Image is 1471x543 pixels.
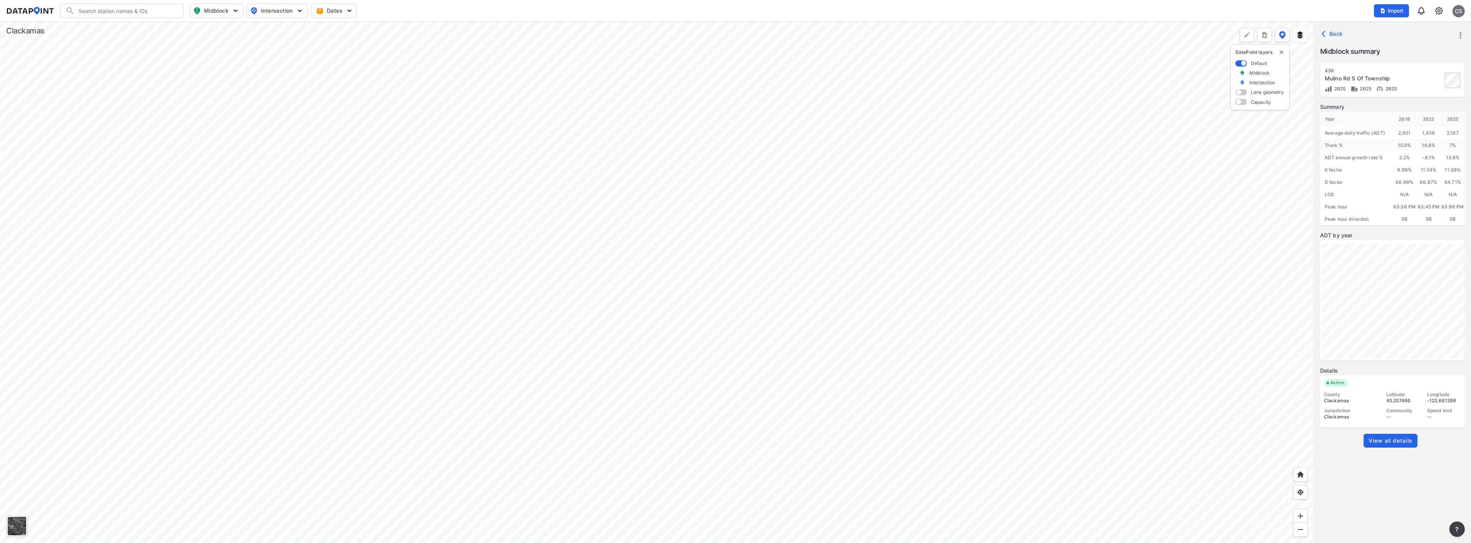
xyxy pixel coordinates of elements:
[192,6,202,15] img: map_pin_mid.602f9df1.svg
[1320,127,1392,139] div: Average daily traffic (ADT)
[1449,521,1465,537] button: more
[1392,201,1417,213] div: 03:30 PM
[1297,488,1304,496] img: zeq5HYn9AnE9l6UmnFLPAAAAAElFTkSuQmCC
[346,7,353,15] img: 5YPKRKmlfpI5mqlR8AD95paCi+0kK1fRFDJSaMmawlwaeJcJwk9O2fotCW5ve9gAAAAASUVORK5CYII=
[1380,8,1386,14] img: file_add.62c1e8a2.svg
[1325,68,1443,74] div: 436
[1392,127,1417,139] div: 2,021
[296,7,304,15] img: 5YPKRKmlfpI5mqlR8AD95paCi+0kK1fRFDJSaMmawlwaeJcJwk9O2fotCW5ve9gAAAAASUVORK5CYII=
[1427,398,1461,404] div: -122.661200
[1453,5,1465,17] div: CS
[1427,414,1461,420] div: --
[1257,28,1272,42] button: more
[1320,176,1392,188] div: D factor
[193,6,239,15] span: Midblock
[1261,31,1269,39] img: xqJnZQTG2JQi0x5lvmkeSNbbgIiQD62bqHG8IfrOzanD0FsRdYrij6fAAAAAElFTkSuQmCC
[1369,437,1412,445] span: View all details
[1235,49,1285,55] p: DataPoint layers
[1320,28,1346,40] button: Back
[1251,60,1267,67] label: Default
[318,7,352,15] span: Dates
[1279,49,1285,55] button: delete
[1327,379,1348,387] span: Active
[1441,112,1465,127] div: 2025
[1417,6,1426,15] img: 8A77J+mXikMhHQAAAAASUVORK5CYII=
[1417,152,1441,164] div: -8.1 %
[1441,127,1465,139] div: 2,107
[1417,112,1441,127] div: 2022
[1392,112,1417,127] div: 2018
[1320,232,1465,239] label: ADT by year
[1417,201,1441,213] div: 03:45 PM
[232,7,239,15] img: 5YPKRKmlfpI5mqlR8AD95paCi+0kK1fRFDJSaMmawlwaeJcJwk9O2fotCW5ve9gAAAAASUVORK5CYII=
[1297,471,1304,478] img: +XpAUvaXAN7GudzAAAAAElFTkSuQmCC
[1386,391,1420,398] div: Latitude
[1379,7,1404,15] span: Import
[311,3,357,18] button: Dates
[1384,86,1397,92] span: 2025
[1417,213,1441,225] div: SB
[1386,398,1420,404] div: 45.257400
[1293,467,1308,482] div: Home
[1243,31,1251,39] img: +Dz8AAAAASUVORK5CYII=
[6,515,28,537] div: Toggle basemap
[1441,176,1465,188] div: 64.71%
[6,25,45,36] div: Clackamas
[1324,398,1379,404] div: Clackamas
[1386,408,1420,414] div: Community
[1358,86,1372,92] span: 2025
[1279,31,1286,39] img: data-point-layers.37681fc9.svg
[316,7,324,15] img: calendar-gold.39a51dde.svg
[1392,139,1417,152] div: 15.9 %
[1324,414,1379,420] div: Clackamas
[1441,188,1465,201] div: N/A
[1293,522,1308,537] div: Zoom out
[1323,30,1343,38] span: Back
[1320,112,1392,127] div: Year
[1251,89,1284,95] label: Lane geometry
[1392,188,1417,201] div: N/A
[6,7,54,15] img: dataPointLogo.9353c09d.svg
[1249,79,1275,86] label: Intersection
[1392,213,1417,225] div: SB
[1320,213,1392,225] div: Peak hour direction
[1293,485,1308,500] div: View my location
[1417,127,1441,139] div: 1,439
[1392,176,1417,188] div: 66.00%
[1417,188,1441,201] div: N/A
[1296,31,1304,39] img: layers.ee07997e.svg
[1293,509,1308,523] div: Zoom in
[1297,512,1304,520] img: ZvzfEJKXnyWIrJytrsY285QMwk63cM6Drc+sIAAAAASUVORK5CYII=
[1279,49,1285,55] img: close-external-leyer.3061a1c7.svg
[1320,103,1465,111] label: Summary
[1392,152,1417,164] div: 3.2 %
[1324,391,1379,398] div: County
[247,3,308,18] button: Intersection
[250,6,303,15] span: Intersection
[1392,164,1417,176] div: 9.90%
[1320,201,1392,213] div: Peak hour
[190,3,244,18] button: Midblock
[1325,85,1332,93] img: Volume count
[1376,85,1384,93] img: Vehicle speed
[1417,139,1441,152] div: 14.8 %
[1324,408,1379,414] div: Jurisdiction
[1417,176,1441,188] div: 66.87%
[1417,164,1441,176] div: 11.54%
[1320,367,1465,375] label: Details
[1427,408,1461,414] div: Speed limit
[1454,29,1467,42] button: more
[1332,86,1346,92] span: 2025
[1427,391,1461,398] div: Longitude
[1374,4,1409,17] button: Import
[1386,414,1420,420] div: --
[1320,164,1392,176] div: K factor
[1325,75,1443,82] div: Mulino Rd S Of Township
[1240,28,1254,42] div: Polygon tool
[1293,28,1307,42] button: External layers
[1320,152,1392,164] div: ADT annual growth rate %
[75,5,179,17] input: Search
[1297,526,1304,533] img: MAAAAAElFTkSuQmCC
[1240,70,1245,76] img: marker_Midblock.5ba75e30.svg
[1441,201,1465,213] div: 03:00 PM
